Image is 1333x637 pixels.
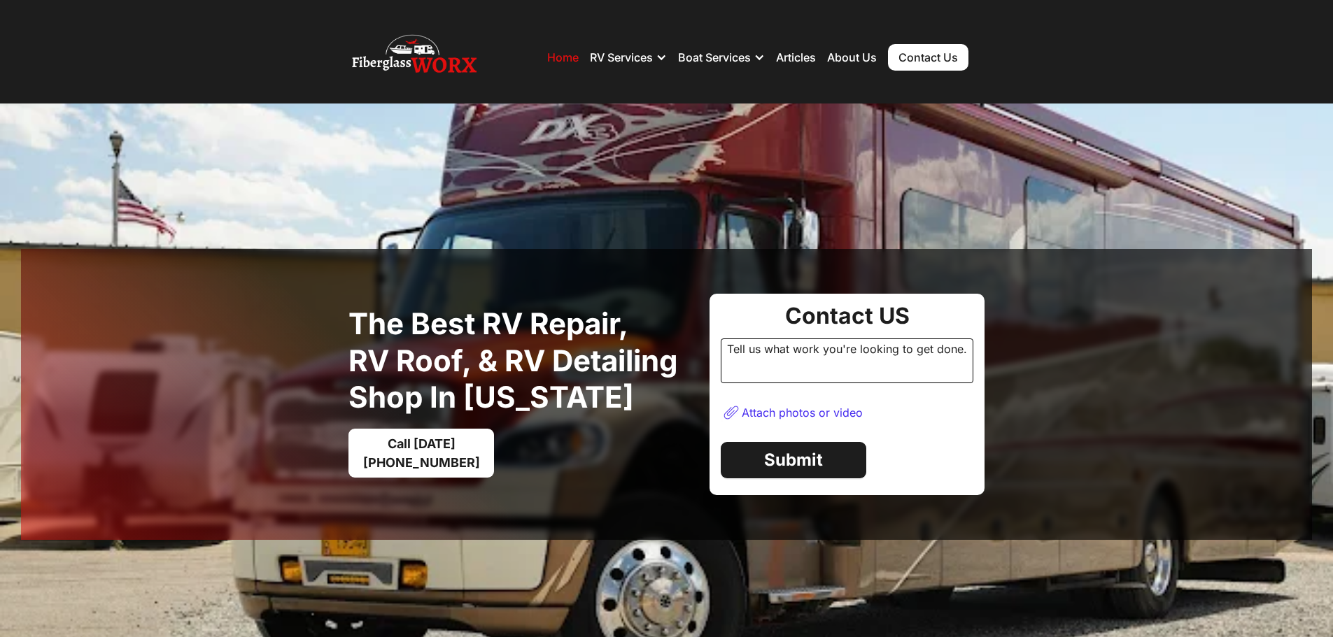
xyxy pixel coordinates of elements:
a: Submit [721,442,866,478]
a: Articles [776,50,816,64]
a: About Us [827,50,877,64]
a: Call [DATE][PHONE_NUMBER] [348,429,494,478]
div: Tell us what work you're looking to get done. [721,338,973,383]
h1: The best RV Repair, RV Roof, & RV Detailing Shop in [US_STATE] [348,306,698,416]
a: Home [547,50,579,64]
div: Boat Services [678,36,765,78]
div: Contact US [721,305,973,327]
img: Fiberglass Worx - RV and Boat repair, RV Roof, RV and Boat Detailing Company Logo [352,29,477,85]
div: Attach photos or video [742,406,863,420]
a: Contact Us [888,44,968,71]
div: Boat Services [678,50,751,64]
div: RV Services [590,36,667,78]
div: RV Services [590,50,653,64]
